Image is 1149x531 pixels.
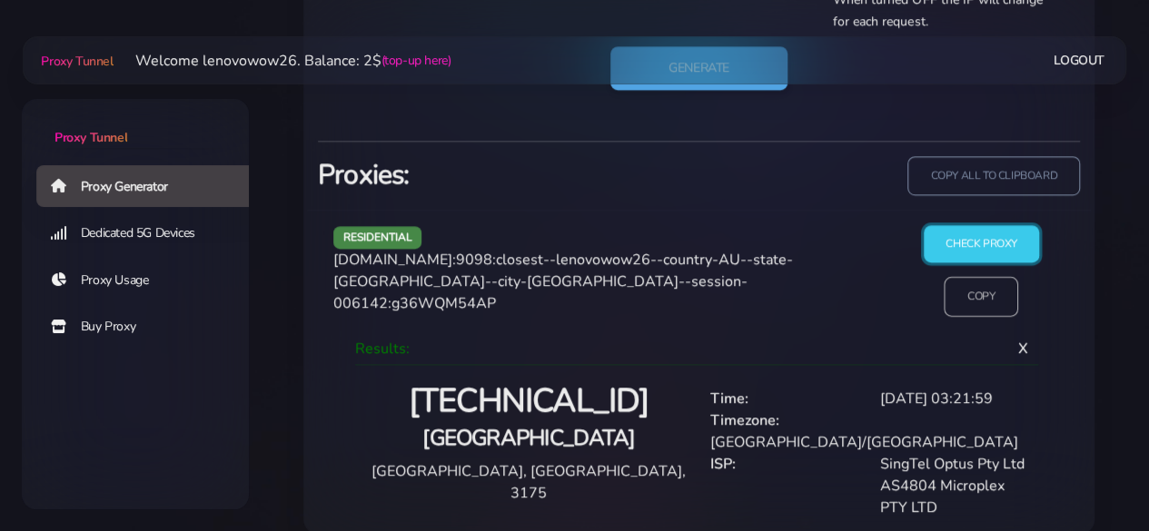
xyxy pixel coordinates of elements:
[907,156,1080,195] input: copy all to clipboard
[54,129,127,146] span: Proxy Tunnel
[36,212,263,254] a: Dedicated 5G Devices
[924,225,1039,262] input: Check Proxy
[114,50,451,72] li: Welcome lenovowow26. Balance: 2$
[36,353,263,395] a: Account Top Up
[869,453,1039,475] div: SingTel Optus Pty Ltd
[945,277,1019,317] input: Copy
[699,431,1040,453] div: [GEOGRAPHIC_DATA]/[GEOGRAPHIC_DATA]
[699,409,1040,431] div: Timezone:
[370,380,688,423] h2: [TECHNICAL_ID]
[22,99,249,147] a: Proxy Tunnel
[318,156,688,193] h3: Proxies:
[699,388,869,409] div: Time:
[370,423,688,453] h4: [GEOGRAPHIC_DATA]
[36,306,263,348] a: Buy Proxy
[41,53,113,70] span: Proxy Tunnel
[333,250,793,313] span: [DOMAIN_NAME]:9098:closest--lenovowow26--country-AU--state-[GEOGRAPHIC_DATA]--city-[GEOGRAPHIC_DA...
[37,46,113,75] a: Proxy Tunnel
[1004,324,1043,373] span: X
[1054,44,1104,77] a: Logout
[699,453,869,475] div: ISP:
[371,461,686,503] span: [GEOGRAPHIC_DATA], [GEOGRAPHIC_DATA], 3175
[869,388,1039,409] div: [DATE] 03:21:59
[1061,443,1126,508] iframe: Webchat Widget
[381,51,451,70] a: (top-up here)
[355,339,410,359] span: Results:
[36,165,263,207] a: Proxy Generator
[333,226,422,249] span: residential
[36,260,263,301] a: Proxy Usage
[869,475,1039,518] div: AS4804 Microplex PTY LTD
